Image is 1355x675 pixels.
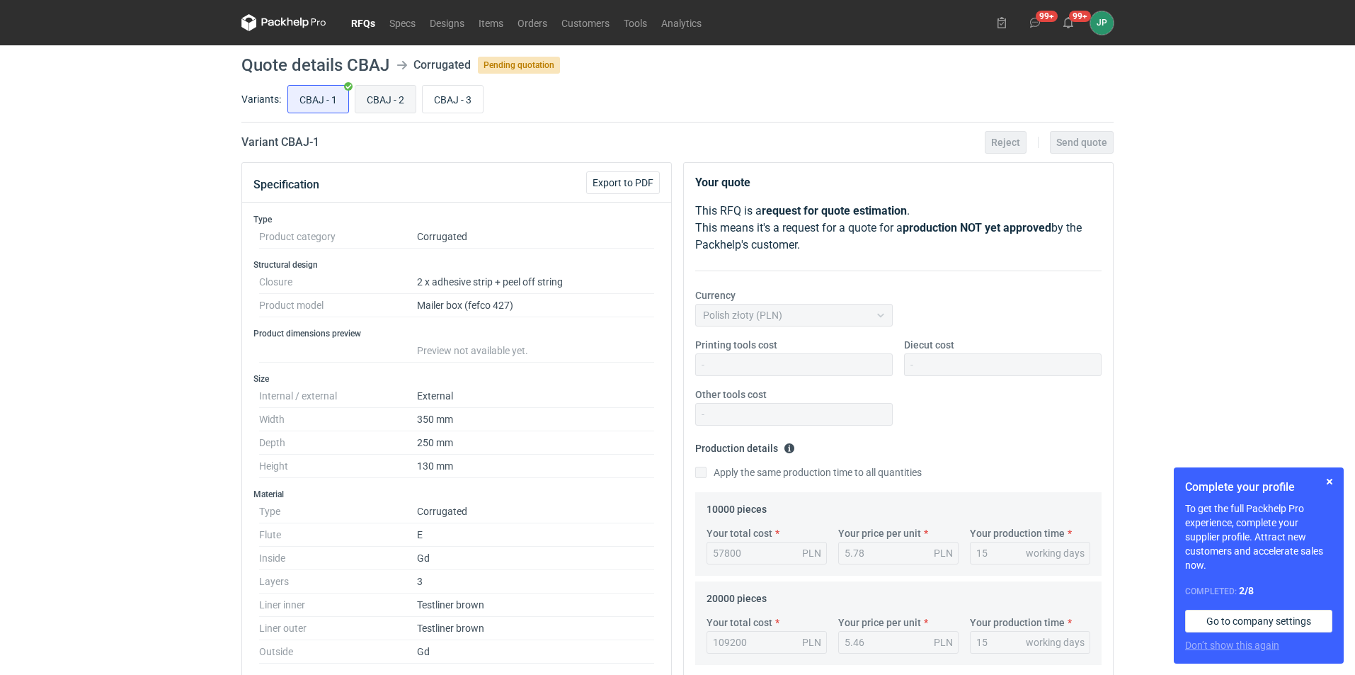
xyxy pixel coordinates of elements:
[510,14,554,31] a: Orders
[802,635,821,650] div: PLN
[554,14,617,31] a: Customers
[241,57,389,74] h1: Quote details CBAJ
[253,214,660,225] h3: Type
[1024,11,1046,34] button: 99+
[1321,473,1338,490] button: Skip for now
[417,547,654,570] dd: Gd
[417,294,654,317] dd: Mailer box (fefco 427)
[695,176,750,189] strong: Your quote
[417,523,654,547] dd: E
[259,225,417,249] dt: Product category
[707,616,772,630] label: Your total cost
[417,640,654,664] dd: Gd
[838,526,921,540] label: Your price per unit
[695,387,767,402] label: Other tools cost
[695,203,1102,254] p: This RFQ is a . This means it's a request for a quote for a by the Packhelp's customer.
[417,345,528,356] span: Preview not available yet.
[259,385,417,408] dt: Internal / external
[904,338,954,352] label: Diecut cost
[417,408,654,431] dd: 350 mm
[253,328,660,339] h3: Product dimensions preview
[1185,479,1332,496] h1: Complete your profile
[259,271,417,294] dt: Closure
[413,57,471,74] div: Corrugated
[417,570,654,594] dd: 3
[355,85,416,113] label: CBAJ - 2
[423,14,471,31] a: Designs
[417,594,654,617] dd: Testliner brown
[471,14,510,31] a: Items
[934,635,953,650] div: PLN
[259,455,417,478] dt: Height
[695,437,795,454] legend: Production details
[802,546,821,560] div: PLN
[991,137,1020,147] span: Reject
[1185,584,1332,599] div: Completed:
[259,594,417,617] dt: Liner inner
[695,465,922,480] label: Apply the same production time to all quantities
[241,14,326,31] svg: Packhelp Pro
[241,134,319,151] h2: Variant CBAJ - 1
[1185,638,1279,652] button: Don’t show this again
[287,85,349,113] label: CBAJ - 1
[344,14,382,31] a: RFQs
[1056,137,1107,147] span: Send quote
[695,338,777,352] label: Printing tools cost
[1057,11,1080,34] button: 99+
[593,178,653,188] span: Export to PDF
[478,57,560,74] span: Pending quotation
[259,431,417,455] dt: Depth
[707,498,767,515] legend: 10000 pieces
[1090,11,1114,35] button: JP
[253,373,660,385] h3: Size
[1185,610,1332,633] a: Go to company settings
[1239,585,1254,596] strong: 2 / 8
[259,294,417,317] dt: Product model
[903,221,1051,234] strong: production NOT yet approved
[259,640,417,664] dt: Outside
[259,570,417,594] dt: Layers
[707,526,772,540] label: Your total cost
[654,14,709,31] a: Analytics
[417,271,654,294] dd: 2 x adhesive strip + peel off string
[417,385,654,408] dd: External
[586,171,660,194] button: Export to PDF
[417,431,654,455] dd: 250 mm
[762,204,907,217] strong: request for quote estimation
[707,587,767,604] legend: 20000 pieces
[1026,546,1085,560] div: working days
[259,547,417,570] dt: Inside
[417,225,654,249] dd: Corrugated
[253,489,660,500] h3: Material
[985,131,1027,154] button: Reject
[695,288,736,302] label: Currency
[838,616,921,630] label: Your price per unit
[253,168,319,202] button: Specification
[1050,131,1114,154] button: Send quote
[417,455,654,478] dd: 130 mm
[417,617,654,640] dd: Testliner brown
[422,85,484,113] label: CBAJ - 3
[934,546,953,560] div: PLN
[617,14,654,31] a: Tools
[259,408,417,431] dt: Width
[417,500,654,523] dd: Corrugated
[259,500,417,523] dt: Type
[1026,635,1085,650] div: working days
[1090,11,1114,35] div: Justyna Powała
[259,617,417,640] dt: Liner outer
[382,14,423,31] a: Specs
[970,616,1065,630] label: Your production time
[241,92,281,106] label: Variants:
[253,259,660,271] h3: Structural design
[970,526,1065,540] label: Your production time
[259,523,417,547] dt: Flute
[1185,501,1332,572] p: To get the full Packhelp Pro experience, complete your supplier profile. Attract new customers an...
